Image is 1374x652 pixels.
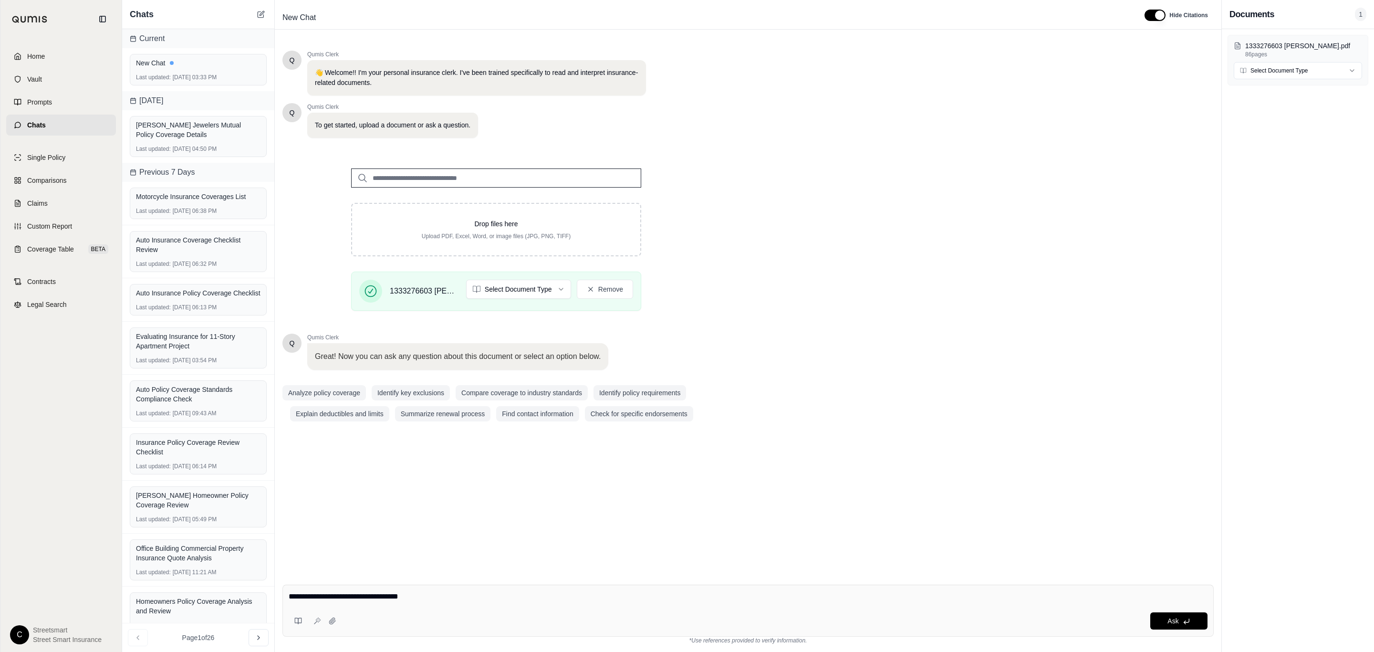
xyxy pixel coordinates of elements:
span: Last updated: [136,410,171,417]
span: Hello [290,55,295,65]
div: [DATE] [122,91,274,110]
a: Comparisons [6,170,116,191]
button: Explain deductibles and limits [290,406,389,421]
span: Last updated: [136,207,171,215]
div: [DATE] 09:43 AM [136,410,260,417]
div: Motorcycle Insurance Coverages List [136,192,260,201]
div: [PERSON_NAME] Jewelers Mutual Policy Coverage Details [136,120,260,139]
span: Ask [1167,617,1178,625]
button: Find contact information [496,406,579,421]
span: Single Policy [27,153,65,162]
button: Collapse sidebar [95,11,110,27]
div: [DATE] 05:49 PM [136,515,260,523]
div: Insurance Policy Coverage Review Checklist [136,438,260,457]
a: Claims [6,193,116,214]
button: Check for specific endorsements [585,406,693,421]
div: Auto Insurance Policy Coverage Checklist [136,288,260,298]
span: Custom Report [27,221,72,231]
span: Last updated: [136,463,171,470]
a: Home [6,46,116,67]
span: Hide Citations [1169,11,1208,19]
a: Legal Search [6,294,116,315]
span: 1 [1355,8,1366,21]
div: Auto Policy Coverage Standards Compliance Check [136,385,260,404]
button: New Chat [255,9,267,20]
span: Claims [27,199,48,208]
a: Custom Report [6,216,116,237]
span: Contracts [27,277,56,286]
a: Vault [6,69,116,90]
button: Identify policy requirements [593,385,686,400]
div: [DATE] 04:50 PM [136,145,260,153]
div: [DATE] 06:38 PM [136,207,260,215]
span: New Chat [279,10,320,25]
div: Previous 7 Days [122,163,274,182]
div: C [10,625,29,644]
button: Analyze policy coverage [282,385,366,400]
div: [DATE] 03:33 PM [136,74,260,81]
button: Compare coverage to industry standards [456,385,588,400]
span: Hello [290,338,295,348]
span: Qumis Clerk [307,334,608,341]
button: Remove [577,280,633,299]
p: Great! Now you can ask any question about this document or select an option below. [315,351,601,362]
p: Drop files here [367,219,625,229]
span: Prompts [27,97,52,107]
p: Upload PDF, Excel, Word, or image files (JPG, PNG, TIFF) [367,232,625,240]
span: Qumis Clerk [307,103,478,111]
p: 1333276603 RENEWAL LACORTE.pdf [1245,41,1362,51]
div: [DATE] 06:13 PM [136,304,260,311]
span: Qumis Clerk [307,51,646,58]
a: Chats [6,115,116,136]
span: Last updated: [136,621,171,629]
span: Streetsmart [33,625,102,635]
div: [PERSON_NAME] Homeowner Policy Coverage Review [136,491,260,510]
div: Current [122,29,274,48]
div: Auto Insurance Coverage Checklist Review [136,235,260,254]
span: Last updated: [136,568,171,576]
span: Last updated: [136,357,171,364]
img: Qumis Logo [12,16,48,23]
h3: Documents [1229,8,1274,21]
span: 1333276603 [PERSON_NAME].pdf [390,285,458,297]
a: Contracts [6,271,116,292]
span: Vault [27,74,42,84]
span: Page 1 of 26 [182,633,215,642]
span: Chats [130,8,154,21]
button: Identify key exclusions [372,385,450,400]
span: Last updated: [136,260,171,268]
div: [DATE] 06:32 PM [136,260,260,268]
span: Coverage Table [27,244,74,254]
span: Comparisons [27,176,66,185]
div: Evaluating Insurance for 11-Story Apartment Project [136,332,260,351]
div: [DATE] 10:32 AM [136,621,260,629]
span: BETA [88,244,108,254]
div: Office Building Commercial Property Insurance Quote Analysis [136,544,260,563]
div: Homeowners Policy Coverage Analysis and Review [136,597,260,616]
p: To get started, upload a document or ask a question. [315,120,470,130]
button: Ask [1150,612,1207,630]
div: [DATE] 03:54 PM [136,357,260,364]
span: Hello [290,108,295,117]
p: 👋 Welcome!! I'm your personal insurance clerk. I've been trained specifically to read and interpr... [315,68,638,88]
div: [DATE] 06:14 PM [136,463,260,470]
button: Summarize renewal process [395,406,491,421]
p: 86 pages [1245,51,1362,58]
span: Home [27,52,45,61]
a: Coverage TableBETA [6,239,116,260]
span: Last updated: [136,515,171,523]
button: 1333276603 [PERSON_NAME].pdf86pages [1234,41,1362,58]
a: Single Policy [6,147,116,168]
a: Prompts [6,92,116,113]
div: [DATE] 11:21 AM [136,568,260,576]
div: Edit Title [279,10,1133,25]
span: Street Smart Insurance [33,635,102,644]
span: Chats [27,120,46,130]
span: Last updated: [136,145,171,153]
span: Legal Search [27,300,67,309]
span: Last updated: [136,304,171,311]
div: New Chat [136,58,260,68]
span: Last updated: [136,74,171,81]
div: *Use references provided to verify information. [282,637,1214,644]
